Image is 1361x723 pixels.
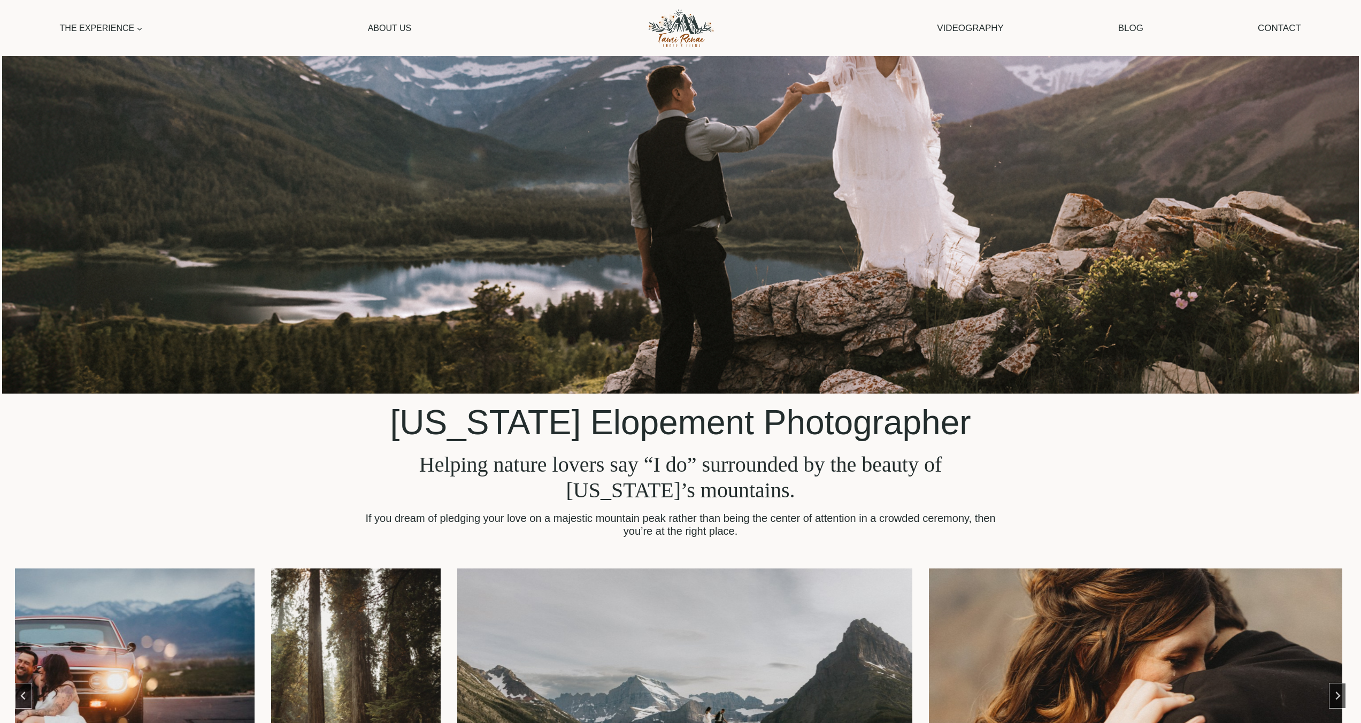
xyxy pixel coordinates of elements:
a: The Experience [55,16,148,40]
h1: [US_STATE] Elopement Photographer [362,398,1000,443]
h3: Helping nature lovers say “I do” surrounded by the beauty of [US_STATE]’s mountains. [362,452,1000,503]
a: Videography [932,14,1009,42]
h5: If you dream of pledging your love on a majestic mountain peak rather than being the center of at... [362,512,1000,537]
nav: Primary [55,16,417,40]
a: Contact [1252,14,1306,42]
span: The Experience [60,21,143,35]
button: Go to last slide [15,683,32,709]
img: Tami Renae Photo & Films Logo [636,6,725,50]
a: Blog [1113,14,1149,42]
nav: Secondary [932,14,1306,42]
a: About Us [363,16,417,40]
button: Next slide [1329,683,1346,709]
